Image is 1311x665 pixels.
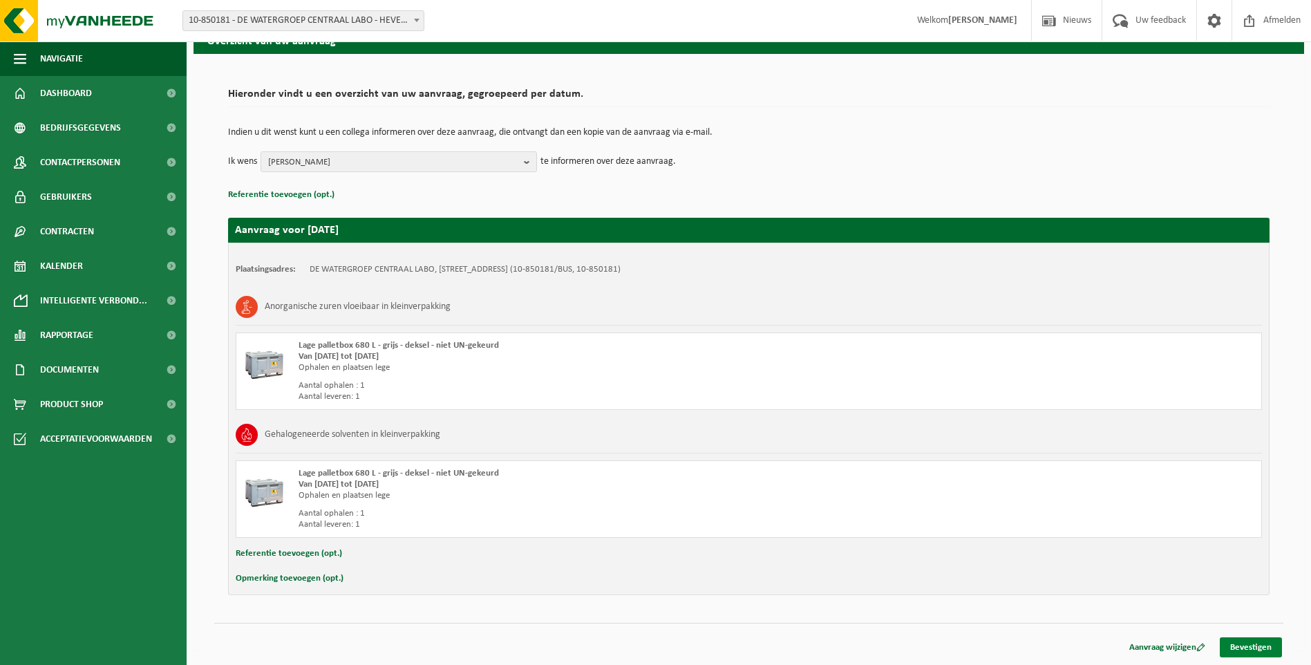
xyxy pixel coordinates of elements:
[40,214,94,249] span: Contracten
[236,265,296,274] strong: Plaatsingsadres:
[243,468,285,509] img: PB-LB-0680-HPE-GY-11.png
[40,180,92,214] span: Gebruikers
[228,88,1270,107] h2: Hieronder vindt u een overzicht van uw aanvraag, gegroepeerd per datum.
[182,10,424,31] span: 10-850181 - DE WATERGROEP CENTRAAL LABO - HEVERLEE
[540,151,676,172] p: te informeren over deze aanvraag.
[268,152,518,173] span: [PERSON_NAME]
[40,387,103,422] span: Product Shop
[299,519,804,530] div: Aantal leveren: 1
[1119,637,1216,657] a: Aanvraag wijzigen
[236,570,343,588] button: Opmerking toevoegen (opt.)
[40,249,83,283] span: Kalender
[299,508,804,519] div: Aantal ophalen : 1
[261,151,537,172] button: [PERSON_NAME]
[299,352,379,361] strong: Van [DATE] tot [DATE]
[228,151,257,172] p: Ik wens
[299,391,804,402] div: Aantal leveren: 1
[243,340,285,382] img: PB-LB-0680-HPE-GY-11.png
[40,41,83,76] span: Navigatie
[310,264,621,275] td: DE WATERGROEP CENTRAAL LABO, [STREET_ADDRESS] (10-850181/BUS, 10-850181)
[299,362,804,373] div: Ophalen en plaatsen lege
[228,186,334,204] button: Referentie toevoegen (opt.)
[40,76,92,111] span: Dashboard
[228,128,1270,138] p: Indien u dit wenst kunt u een collega informeren over deze aanvraag, die ontvangt dan een kopie v...
[299,380,804,391] div: Aantal ophalen : 1
[265,424,440,446] h3: Gehalogeneerde solventen in kleinverpakking
[40,145,120,180] span: Contactpersonen
[40,353,99,387] span: Documenten
[40,111,121,145] span: Bedrijfsgegevens
[183,11,424,30] span: 10-850181 - DE WATERGROEP CENTRAAL LABO - HEVERLEE
[40,318,93,353] span: Rapportage
[948,15,1017,26] strong: [PERSON_NAME]
[40,422,152,456] span: Acceptatievoorwaarden
[236,545,342,563] button: Referentie toevoegen (opt.)
[265,296,451,318] h3: Anorganische zuren vloeibaar in kleinverpakking
[235,225,339,236] strong: Aanvraag voor [DATE]
[299,469,499,478] span: Lage palletbox 680 L - grijs - deksel - niet UN-gekeurd
[1220,637,1282,657] a: Bevestigen
[299,480,379,489] strong: Van [DATE] tot [DATE]
[40,283,147,318] span: Intelligente verbond...
[299,490,804,501] div: Ophalen en plaatsen lege
[299,341,499,350] span: Lage palletbox 680 L - grijs - deksel - niet UN-gekeurd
